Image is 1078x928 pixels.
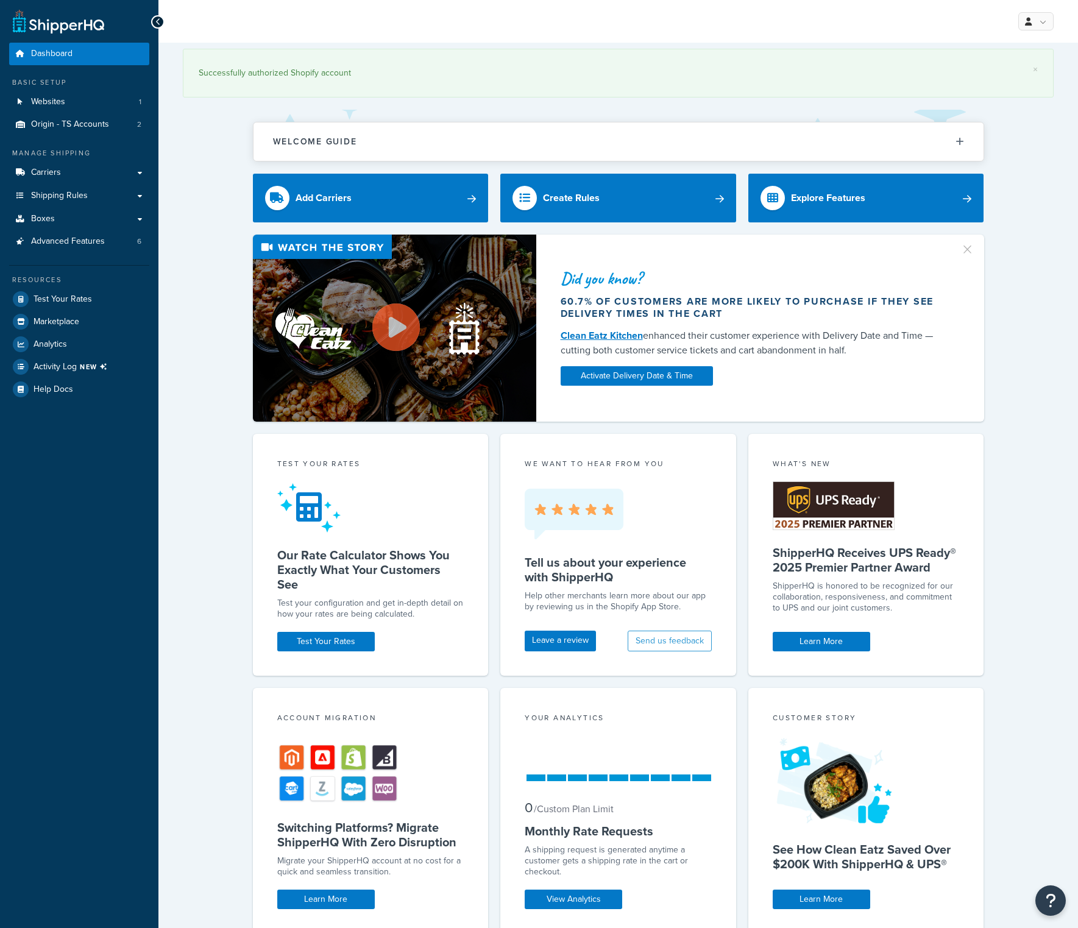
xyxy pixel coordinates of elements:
[9,230,149,253] li: Advanced Features
[80,362,112,372] span: NEW
[561,366,713,386] a: Activate Delivery Date & Time
[9,356,149,378] li: [object Object]
[561,328,946,358] div: enhanced their customer experience with Delivery Date and Time — cutting both customer service ti...
[34,339,67,350] span: Analytics
[9,113,149,136] a: Origin - TS Accounts2
[773,712,960,726] div: Customer Story
[9,275,149,285] div: Resources
[137,236,141,247] span: 6
[1033,65,1038,74] a: ×
[9,43,149,65] a: Dashboard
[31,97,65,107] span: Websites
[773,890,870,909] a: Learn More
[9,208,149,230] a: Boxes
[253,235,536,422] img: Video thumbnail
[500,174,736,222] a: Create Rules
[9,113,149,136] li: Origin - TS Accounts
[773,632,870,651] a: Learn More
[525,458,712,469] p: we want to hear from you
[9,161,149,184] a: Carriers
[9,91,149,113] li: Websites
[791,189,865,207] div: Explore Features
[34,384,73,395] span: Help Docs
[31,236,105,247] span: Advanced Features
[525,555,712,584] h5: Tell us about your experience with ShipperHQ
[628,631,712,651] button: Send us feedback
[31,214,55,224] span: Boxes
[9,230,149,253] a: Advanced Features6
[525,890,622,909] a: View Analytics
[9,185,149,207] a: Shipping Rules
[773,458,960,472] div: What's New
[9,148,149,158] div: Manage Shipping
[543,189,600,207] div: Create Rules
[31,119,109,130] span: Origin - TS Accounts
[773,545,960,575] h5: ShipperHQ Receives UPS Ready® 2025 Premier Partner Award
[534,802,614,816] small: / Custom Plan Limit
[773,581,960,614] p: ShipperHQ is honored to be recognized for our collaboration, responsiveness, and commitment to UP...
[525,798,533,818] span: 0
[137,119,141,130] span: 2
[277,458,464,472] div: Test your rates
[31,168,61,178] span: Carriers
[253,174,489,222] a: Add Carriers
[199,65,1038,82] div: Successfully authorized Shopify account
[9,356,149,378] a: Activity LogNEW
[525,590,712,612] p: Help other merchants learn more about our app by reviewing us in the Shopify App Store.
[277,855,464,877] div: Migrate your ShipperHQ account at no cost for a quick and seamless transition.
[525,824,712,838] h5: Monthly Rate Requests
[31,191,88,201] span: Shipping Rules
[561,328,643,342] a: Clean Eatz Kitchen
[139,97,141,107] span: 1
[1035,885,1066,916] button: Open Resource Center
[9,333,149,355] a: Analytics
[9,378,149,400] a: Help Docs
[277,712,464,726] div: Account Migration
[9,288,149,310] a: Test Your Rates
[277,820,464,849] h5: Switching Platforms? Migrate ShipperHQ With Zero Disruption
[525,845,712,877] div: A shipping request is generated anytime a customer gets a shipping rate in the cart or checkout.
[277,548,464,592] h5: Our Rate Calculator Shows You Exactly What Your Customers See
[525,631,596,651] a: Leave a review
[254,122,984,161] button: Welcome Guide
[277,632,375,651] a: Test Your Rates
[34,294,92,305] span: Test Your Rates
[561,296,946,320] div: 60.7% of customers are more likely to purchase if they see delivery times in the cart
[34,317,79,327] span: Marketplace
[9,91,149,113] a: Websites1
[296,189,352,207] div: Add Carriers
[277,890,375,909] a: Learn More
[561,270,946,287] div: Did you know?
[9,311,149,333] a: Marketplace
[34,359,112,375] span: Activity Log
[748,174,984,222] a: Explore Features
[9,77,149,88] div: Basic Setup
[273,137,357,146] h2: Welcome Guide
[31,49,73,59] span: Dashboard
[525,712,712,726] div: Your Analytics
[277,598,464,620] div: Test your configuration and get in-depth detail on how your rates are being calculated.
[773,842,960,871] h5: See How Clean Eatz Saved Over $200K With ShipperHQ & UPS®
